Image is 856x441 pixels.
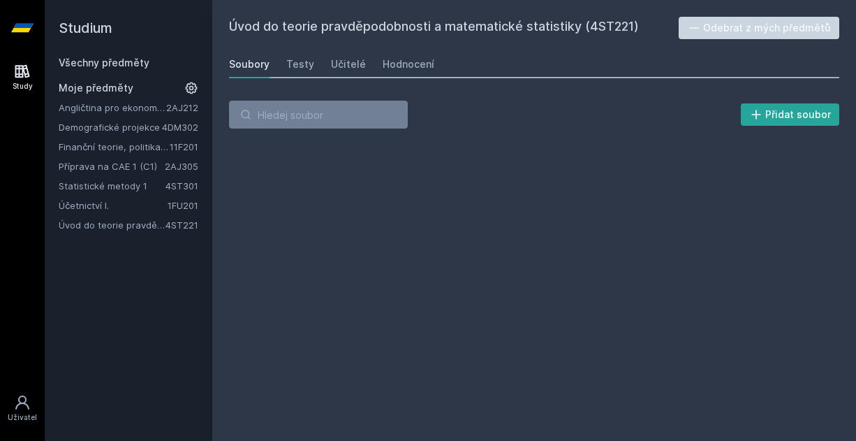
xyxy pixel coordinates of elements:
[59,218,165,232] a: Úvod do teorie pravděpodobnosti a matematické statistiky
[3,56,42,99] a: Study
[59,140,170,154] a: Finanční teorie, politika a instituce
[229,17,679,39] h2: Úvod do teorie pravděpodobnosti a matematické statistiky (4ST221)
[165,180,198,191] a: 4ST301
[165,161,198,172] a: 2AJ305
[162,122,198,133] a: 4DM302
[331,57,366,71] div: Učitelé
[170,141,198,152] a: 11F201
[741,103,840,126] button: Přidat soubor
[229,50,270,78] a: Soubory
[59,198,168,212] a: Účetnictví I.
[286,57,314,71] div: Testy
[229,57,270,71] div: Soubory
[383,50,434,78] a: Hodnocení
[8,412,37,423] div: Uživatel
[59,101,166,115] a: Angličtina pro ekonomická studia 2 (B2/C1)
[59,179,165,193] a: Statistické metody 1
[59,81,133,95] span: Moje předměty
[165,219,198,231] a: 4ST221
[168,200,198,211] a: 1FU201
[229,101,408,129] input: Hledej soubor
[59,159,165,173] a: Příprava na CAE 1 (C1)
[166,102,198,113] a: 2AJ212
[383,57,434,71] div: Hodnocení
[679,17,840,39] button: Odebrat z mých předmětů
[13,81,33,92] div: Study
[3,387,42,430] a: Uživatel
[59,57,149,68] a: Všechny předměty
[59,120,162,134] a: Demografické projekce
[331,50,366,78] a: Učitelé
[286,50,314,78] a: Testy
